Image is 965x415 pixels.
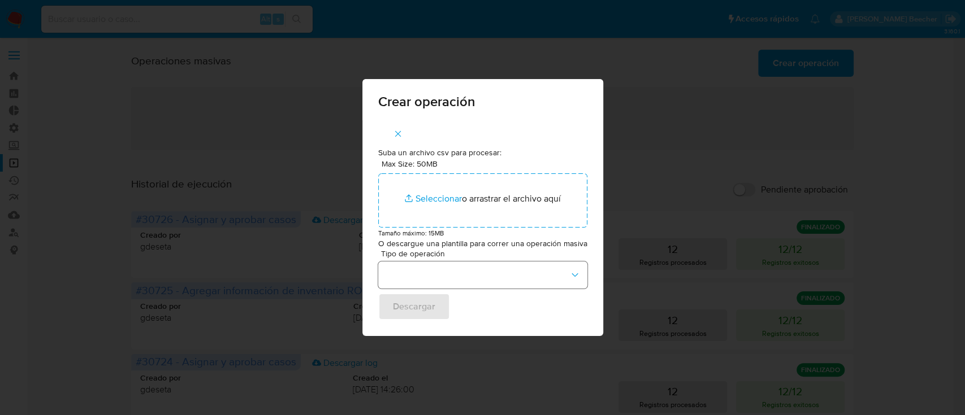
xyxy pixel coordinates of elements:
[378,228,444,238] small: Tamaño máximo: 15MB
[378,238,587,250] p: O descargue una plantilla para correr una operación masiva
[378,147,587,159] p: Suba un archivo csv para procesar:
[378,95,587,108] span: Crear operación
[381,250,590,257] span: Tipo de operación
[382,159,438,169] label: Max Size: 50MB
